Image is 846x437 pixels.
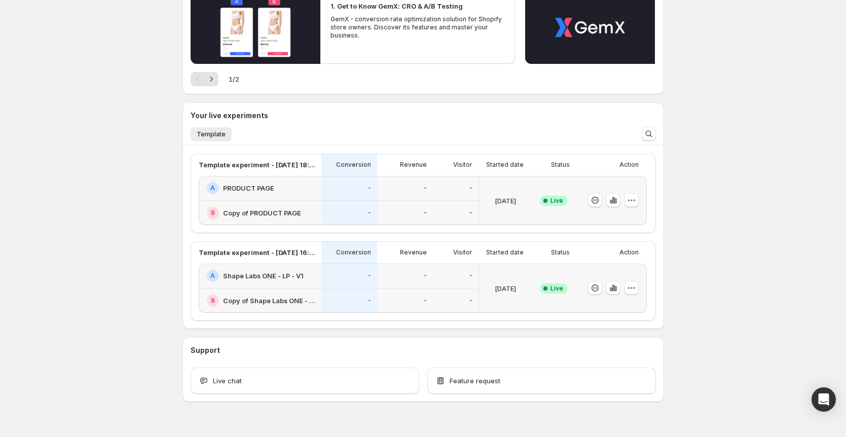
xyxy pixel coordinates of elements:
button: Search and filter results [642,127,656,141]
p: GemX - conversion rate optimization solution for Shopify store owners. Discover its features and ... [330,15,505,40]
span: 1 / 2 [229,74,239,84]
h2: A [210,184,215,192]
p: Visitor [453,161,472,169]
p: - [368,209,371,217]
p: - [469,272,472,280]
h2: PRODUCT PAGE [223,183,274,193]
span: Live [550,284,563,293]
div: Open Intercom Messenger [812,387,836,412]
nav: Pagination [191,72,218,86]
p: Revenue [400,161,427,169]
p: Action [619,248,639,257]
p: Started date [486,248,524,257]
p: - [469,209,472,217]
span: Live chat [213,376,242,386]
p: Status [551,161,570,169]
p: - [469,184,472,192]
h2: Copy of Shape Labs ONE - LP - V1 [223,296,315,306]
h3: Support [191,345,220,355]
h2: A [210,272,215,280]
p: Visitor [453,248,472,257]
span: Feature request [450,376,500,386]
p: [DATE] [495,196,516,206]
button: Next [204,72,218,86]
p: - [469,297,472,305]
span: Live [550,197,563,205]
p: Template experiment - [DATE] 18:15:01 [199,160,315,170]
p: Template experiment - [DATE] 16:06:18 [199,247,315,258]
p: Revenue [400,248,427,257]
h2: B [211,297,215,305]
p: Action [619,161,639,169]
p: [DATE] [495,283,516,294]
h2: 1. Get to Know GemX: CRO & A/B Testing [330,1,463,11]
h2: Copy of PRODUCT PAGE [223,208,301,218]
p: - [368,272,371,280]
h2: B [211,209,215,217]
p: - [424,297,427,305]
p: - [424,184,427,192]
p: Status [551,248,570,257]
p: - [424,209,427,217]
p: - [424,272,427,280]
h3: Your live experiments [191,111,268,121]
p: Started date [486,161,524,169]
p: Conversion [336,161,371,169]
p: Conversion [336,248,371,257]
p: - [368,184,371,192]
p: - [368,297,371,305]
h2: Shape Labs ONE - LP - V1 [223,271,304,281]
span: Template [197,130,226,138]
